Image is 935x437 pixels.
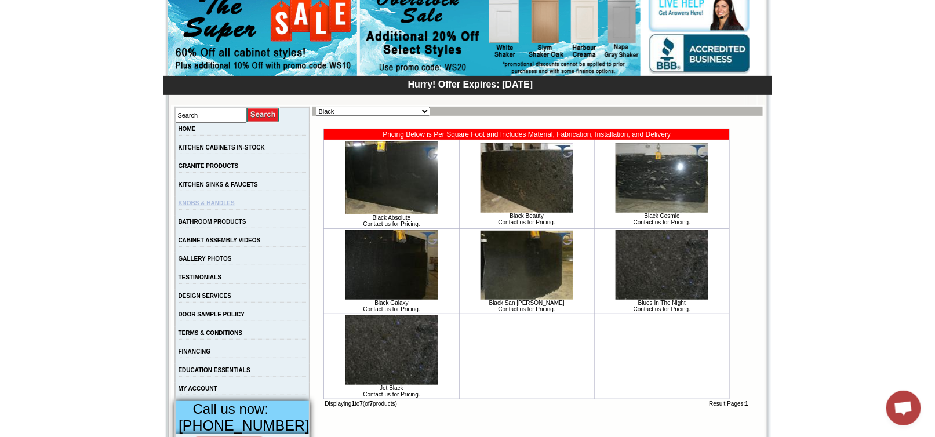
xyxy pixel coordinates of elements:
[324,314,459,399] td: Jet Black Contact us for Pricing.
[179,256,232,262] a: GALLERY PHOTOS
[370,400,373,407] b: 7
[594,399,751,408] td: Result Pages:
[179,293,232,299] a: DESIGN SERVICES
[324,140,459,228] td: Black Absolute Contact us for Pricing.
[324,229,459,314] td: Black Galaxy Contact us for Pricing.
[179,348,211,355] a: FINANCING
[179,237,261,243] a: CABINET ASSEMBLY VIDEOS
[179,385,217,392] a: MY ACCOUNT
[179,367,250,373] a: EDUCATION ESSENTIALS
[169,78,772,90] div: Hurry! Offer Expires: [DATE]
[179,181,258,188] a: KITCHEN SINKS & FAUCETS
[323,399,594,408] td: Displaying to (of products)
[179,311,245,318] a: DOOR SAMPLE POLICY
[193,401,269,417] span: Call us now:
[595,140,729,228] td: Black Cosmic Contact us for Pricing.
[886,391,921,425] a: Open chat
[745,400,749,407] b: 1
[179,274,221,281] a: TESTIMONIALS
[179,330,243,336] a: TERMS & CONDITIONS
[324,129,729,140] td: Pricing Below is Per Square Foot and Includes Material, Fabrication, Installation, and Delivery
[179,218,246,225] a: BATHROOM PRODUCTS
[247,107,280,123] input: Submit
[179,417,309,434] span: [PHONE_NUMBER]
[179,200,235,206] a: KNOBS & HANDLES
[179,144,265,151] a: KITCHEN CABINETS IN-STOCK
[360,400,363,407] b: 7
[352,400,355,407] b: 1
[179,126,196,132] a: HOME
[595,229,729,314] td: Blues In The Night Contact us for Pricing.
[179,163,239,169] a: GRANITE PRODUCTS
[460,140,594,228] td: Black Beauty Contact us for Pricing.
[460,229,594,314] td: Black San [PERSON_NAME] Contact us for Pricing.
